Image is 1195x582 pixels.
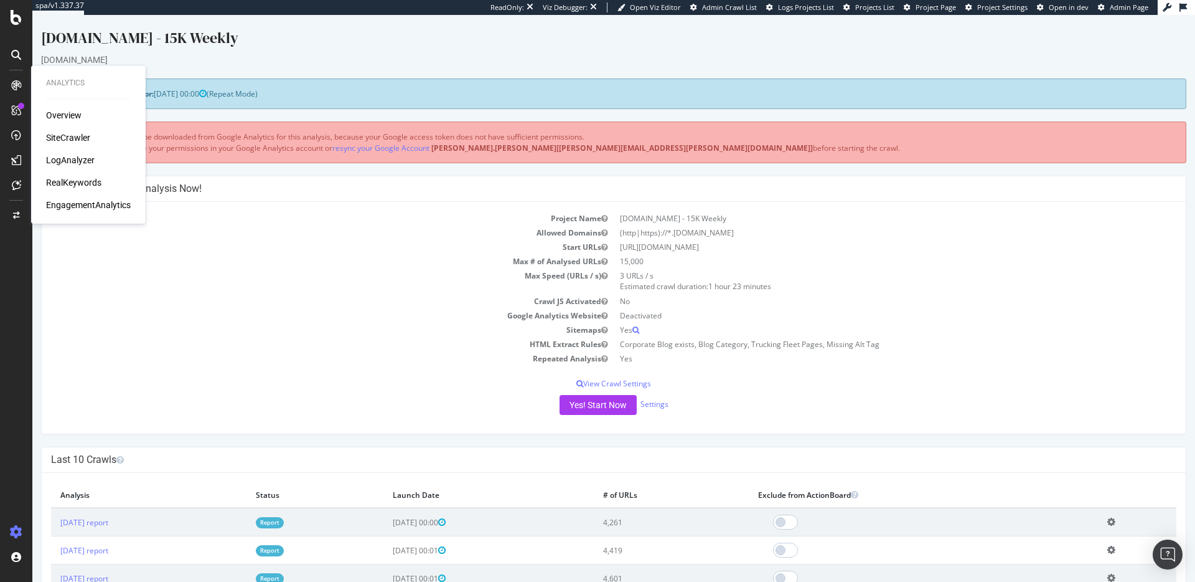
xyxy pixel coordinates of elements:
[581,211,1144,225] td: (http|https)://*.[DOMAIN_NAME]
[581,254,1144,279] td: 3 URLs / s Estimated crawl duration:
[561,493,716,522] td: 4,261
[19,293,581,308] td: Google Analytics Website
[617,2,681,12] a: Open Viz Editor
[46,131,90,144] a: SiteCrawler
[360,502,413,513] span: [DATE] 00:00
[28,530,76,541] a: [DATE] report
[581,196,1144,211] td: [DOMAIN_NAME] - 15K Weekly
[19,211,581,225] td: Allowed Domains
[1049,2,1089,12] span: Open in dev
[608,384,636,395] a: Settings
[1153,540,1183,570] div: Open Intercom Messenger
[916,2,956,12] span: Project Page
[223,558,251,569] a: Report
[46,109,82,122] a: Overview
[19,322,581,336] td: HTML Extract Rules
[561,467,716,493] th: # of URLs
[19,168,1144,180] h4: Configure your New Analysis Now!
[19,279,581,293] td: Crawl JS Activated
[843,2,894,12] a: Projects List
[19,308,581,322] td: Sitemaps
[965,2,1028,12] a: Project Settings
[19,254,581,279] td: Max Speed (URLs / s)
[19,336,581,351] td: Repeated Analysis
[399,128,780,138] b: [PERSON_NAME].[PERSON_NAME][[PERSON_NAME][EMAIL_ADDRESS][PERSON_NAME][DOMAIN_NAME]]
[543,2,588,12] div: Viz Debugger:
[904,2,956,12] a: Project Page
[360,530,413,541] span: [DATE] 00:01
[19,239,581,254] td: Max # of Analysed URLs
[561,522,716,550] td: 4,419
[581,225,1144,239] td: [URL][DOMAIN_NAME]
[19,363,1144,374] p: View Crawl Settings
[766,2,834,12] a: Logs Projects List
[855,2,894,12] span: Projects List
[223,530,251,541] a: Report
[690,2,757,12] a: Admin Crawl List
[360,558,413,569] span: [DATE] 00:01
[527,380,604,400] button: Yes! Start Now
[490,2,524,12] div: ReadOnly:
[676,266,739,277] span: 1 hour 23 minutes
[581,322,1144,336] td: Corporate Blog exists, Blog Category, Trucking Fleet Pages, Missing Alt Tag
[28,502,76,513] a: [DATE] report
[581,239,1144,254] td: 15,000
[300,128,397,138] a: resync your Google Account
[581,336,1144,351] td: Yes
[702,2,757,12] span: Admin Crawl List
[977,2,1028,12] span: Project Settings
[9,107,1154,148] div: Visit information will not be downloaded from Google Analytics for this analysis, because your Go...
[1037,2,1089,12] a: Open in dev
[28,558,76,569] a: [DATE] report
[778,2,834,12] span: Logs Projects List
[46,78,131,88] div: Analytics
[19,196,581,211] td: Project Name
[223,502,251,513] a: Report
[561,550,716,578] td: 4,601
[581,279,1144,293] td: No
[46,176,101,189] a: RealKeywords
[19,74,121,84] strong: Next Launch Scheduled for:
[351,467,561,493] th: Launch Date
[9,12,1154,39] div: [DOMAIN_NAME] - 15K Weekly
[46,154,95,166] a: LogAnalyzer
[581,308,1144,322] td: Yes
[214,467,351,493] th: Status
[19,439,1144,451] h4: Last 10 Crawls
[716,467,1066,493] th: Exclude from ActionBoard
[581,293,1144,308] td: Deactivated
[121,74,174,84] span: [DATE] 00:00
[19,467,214,493] th: Analysis
[9,39,1154,51] div: [DOMAIN_NAME]
[9,64,1154,94] div: (Repeat Mode)
[1110,2,1148,12] span: Admin Page
[630,2,681,12] span: Open Viz Editor
[1098,2,1148,12] a: Admin Page
[19,225,581,239] td: Start URLs
[46,199,131,211] a: EngagementAnalytics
